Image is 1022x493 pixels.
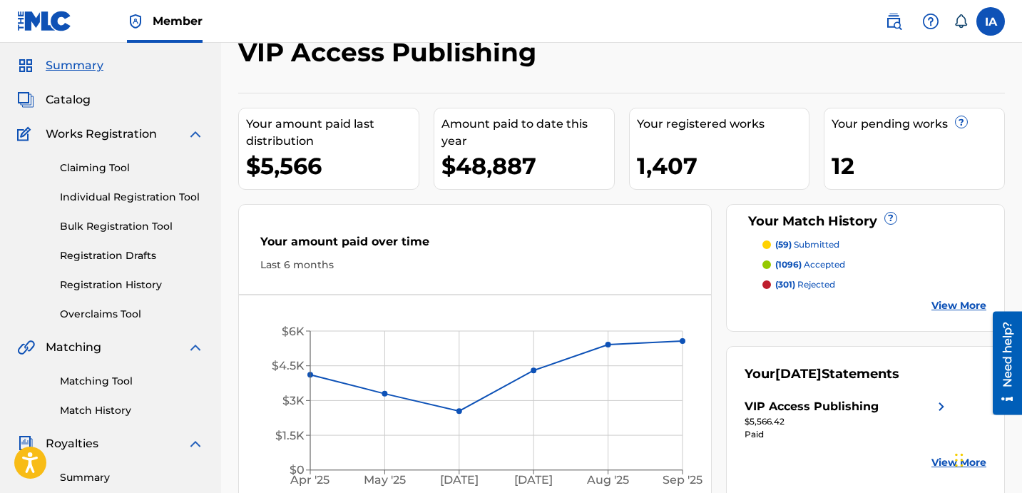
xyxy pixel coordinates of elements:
[17,57,103,74] a: SummarySummary
[441,150,614,182] div: $48,887
[956,116,967,128] span: ?
[440,473,479,487] tspan: [DATE]
[885,213,896,224] span: ?
[60,403,204,418] a: Match History
[17,435,34,452] img: Royalties
[187,435,204,452] img: expand
[364,473,406,487] tspan: May '25
[745,398,879,415] div: VIP Access Publishing
[60,307,204,322] a: Overclaims Tool
[246,116,419,150] div: Your amount paid last distribution
[187,126,204,143] img: expand
[879,7,908,36] a: Public Search
[745,428,950,441] div: Paid
[60,470,204,485] a: Summary
[260,258,690,273] div: Last 6 months
[955,439,964,482] div: Drag
[931,455,986,470] a: View More
[17,339,35,356] img: Matching
[275,429,305,442] tspan: $1.5K
[637,150,809,182] div: 1,407
[290,473,330,487] tspan: Apr '25
[954,14,968,29] div: Notifications
[775,258,845,271] p: accepted
[260,233,690,258] div: Your amount paid over time
[933,398,950,415] img: right chevron icon
[745,212,986,231] div: Your Match History
[60,190,204,205] a: Individual Registration Tool
[775,238,839,251] p: submitted
[46,57,103,74] span: Summary
[922,13,939,30] img: help
[238,36,543,68] h2: VIP Access Publishing
[246,150,419,182] div: $5,566
[282,394,305,407] tspan: $3K
[16,10,35,76] div: Need help?
[60,219,204,234] a: Bulk Registration Tool
[775,366,822,382] span: [DATE]
[663,473,702,487] tspan: Sep '25
[951,425,1022,493] iframe: Chat Widget
[17,11,72,31] img: MLC Logo
[187,339,204,356] img: expand
[272,359,305,372] tspan: $4.5K
[441,116,614,150] div: Amount paid to date this year
[60,278,204,293] a: Registration History
[60,374,204,389] a: Matching Tool
[127,13,144,30] img: Top Rightsholder
[17,91,34,108] img: Catalog
[290,463,305,477] tspan: $0
[17,126,36,143] img: Works Registration
[46,91,91,108] span: Catalog
[637,116,809,133] div: Your registered works
[514,473,553,487] tspan: [DATE]
[46,339,101,356] span: Matching
[46,126,157,143] span: Works Registration
[775,259,802,270] span: (1096)
[832,116,1004,133] div: Your pending works
[762,258,986,271] a: (1096) accepted
[745,398,950,441] a: VIP Access Publishingright chevron icon$5,566.42Paid
[762,238,986,251] a: (59) submitted
[775,279,795,290] span: (301)
[931,298,986,313] a: View More
[17,91,91,108] a: CatalogCatalog
[745,415,950,428] div: $5,566.42
[586,473,629,487] tspan: Aug '25
[775,278,835,291] p: rejected
[17,57,34,74] img: Summary
[976,7,1005,36] div: User Menu
[832,150,1004,182] div: 12
[885,13,902,30] img: search
[46,435,98,452] span: Royalties
[60,161,204,176] a: Claiming Tool
[60,248,204,263] a: Registration Drafts
[762,278,986,291] a: (301) rejected
[745,365,899,384] div: Your Statements
[282,325,305,338] tspan: $6K
[153,13,203,29] span: Member
[775,239,792,250] span: (59)
[916,7,945,36] div: Help
[982,311,1022,415] iframe: Resource Center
